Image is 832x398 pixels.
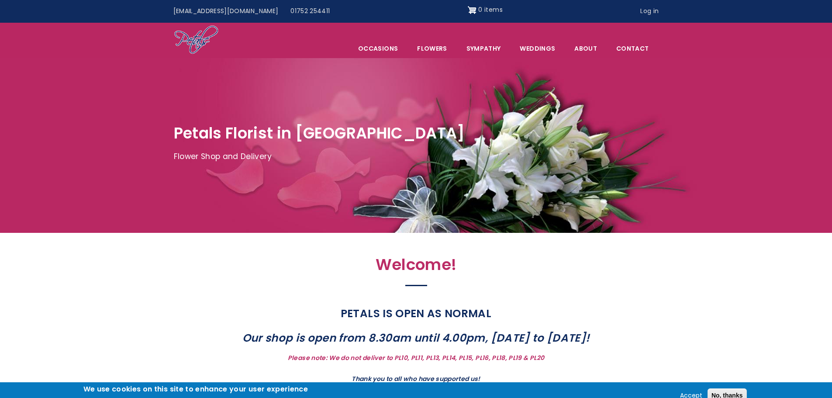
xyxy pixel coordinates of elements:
a: [EMAIL_ADDRESS][DOMAIN_NAME] [167,3,285,20]
p: Flower Shop and Delivery [174,150,659,163]
span: Weddings [511,39,564,58]
a: Contact [607,39,658,58]
span: Petals Florist in [GEOGRAPHIC_DATA] [174,122,465,144]
span: Occasions [349,39,407,58]
strong: Our shop is open from 8.30am until 4.00pm, [DATE] to [DATE]! [242,330,590,346]
a: 01752 254411 [284,3,336,20]
span: 0 items [478,5,502,14]
a: Log in [634,3,665,20]
img: Home [174,25,219,55]
strong: Please note: We do not deliver to PL10, PL11, PL13, PL14, PL15, PL16, PL18, PL19 & PL20 [288,353,544,362]
img: Shopping cart [468,3,476,17]
strong: Thank you to all who have supported us! [352,374,480,383]
h2: Welcome! [226,256,606,279]
a: Sympathy [457,39,510,58]
a: About [565,39,606,58]
h2: We use cookies on this site to enhance your user experience [83,384,308,394]
a: Shopping cart 0 items [468,3,503,17]
a: Flowers [408,39,456,58]
strong: PETALS IS OPEN AS NORMAL [341,306,491,321]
